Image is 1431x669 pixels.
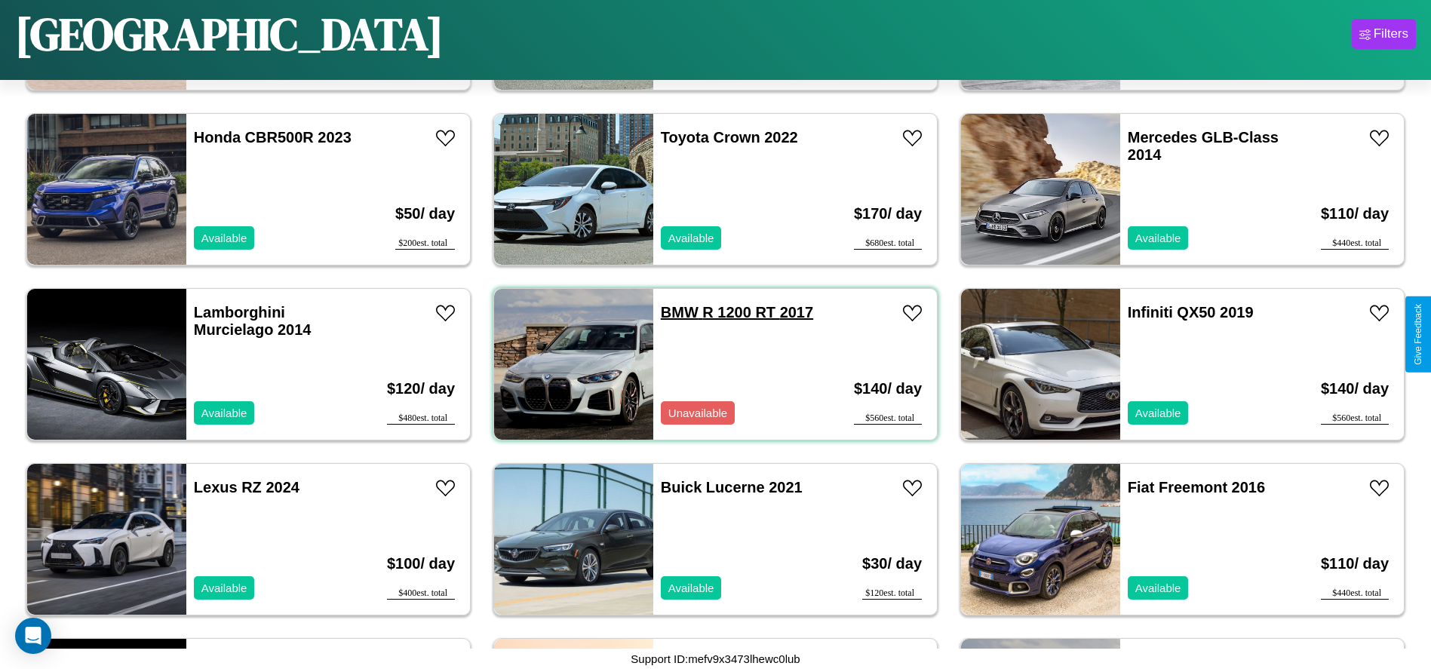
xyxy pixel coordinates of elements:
h1: [GEOGRAPHIC_DATA] [15,3,444,65]
p: Available [201,228,247,248]
p: Available [1135,228,1181,248]
div: $ 560 est. total [854,413,922,425]
h3: $ 100 / day [387,540,455,588]
div: Give Feedback [1413,304,1423,365]
div: $ 400 est. total [387,588,455,600]
h3: $ 170 / day [854,190,922,238]
h3: $ 110 / day [1321,190,1389,238]
p: Available [668,578,714,598]
p: Support ID: mefv9x3473lhewc0lub [631,649,800,669]
div: $ 560 est. total [1321,413,1389,425]
h3: $ 140 / day [1321,365,1389,413]
p: Available [1135,578,1181,598]
a: BMW R 1200 RT 2017 [661,304,813,321]
div: $ 480 est. total [387,413,455,425]
a: Toyota Crown 2022 [661,129,798,146]
h3: $ 140 / day [854,365,922,413]
div: Filters [1374,26,1408,41]
h3: $ 50 / day [395,190,455,238]
a: Mercedes GLB-Class 2014 [1128,129,1279,163]
div: $ 680 est. total [854,238,922,250]
a: Lexus RZ 2024 [194,479,299,496]
a: Lamborghini Murcielago 2014 [194,304,312,338]
p: Available [1135,403,1181,423]
p: Unavailable [668,403,727,423]
a: Infiniti QX50 2019 [1128,304,1254,321]
a: Buick Lucerne 2021 [661,479,803,496]
p: Available [201,403,247,423]
h3: $ 120 / day [387,365,455,413]
p: Available [201,578,247,598]
a: Fiat Freemont 2016 [1128,479,1265,496]
h3: $ 110 / day [1321,540,1389,588]
div: $ 120 est. total [862,588,922,600]
h3: $ 30 / day [862,540,922,588]
button: Filters [1352,19,1416,49]
a: Honda CBR500R 2023 [194,129,352,146]
div: $ 200 est. total [395,238,455,250]
div: $ 440 est. total [1321,588,1389,600]
div: Open Intercom Messenger [15,618,51,654]
p: Available [668,228,714,248]
div: $ 440 est. total [1321,238,1389,250]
